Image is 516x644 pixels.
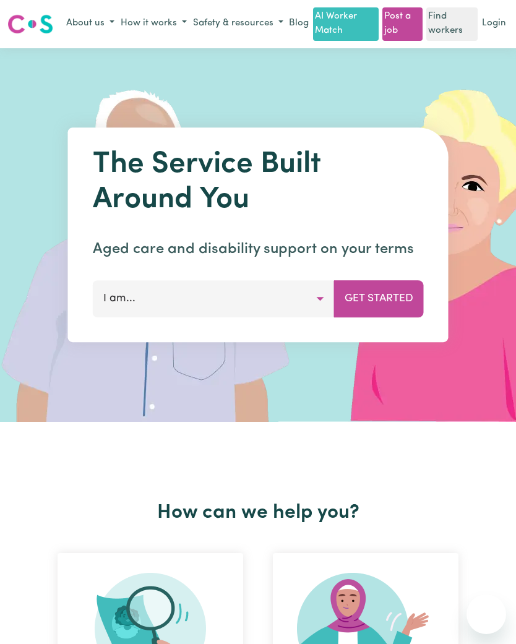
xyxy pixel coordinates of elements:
[467,595,506,634] iframe: Button to launch messaging window
[93,238,424,260] p: Aged care and disability support on your terms
[190,14,286,34] button: Safety & resources
[7,13,53,35] img: Careseekers logo
[479,14,509,33] a: Login
[63,14,118,34] button: About us
[7,10,53,38] a: Careseekers logo
[382,7,423,41] a: Post a job
[313,7,378,41] a: AI Worker Match
[118,14,190,34] button: How it works
[93,147,424,218] h1: The Service Built Around You
[334,280,424,317] button: Get Started
[286,14,311,33] a: Blog
[43,501,473,525] h2: How can we help you?
[426,7,478,41] a: Find workers
[93,280,335,317] button: I am...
